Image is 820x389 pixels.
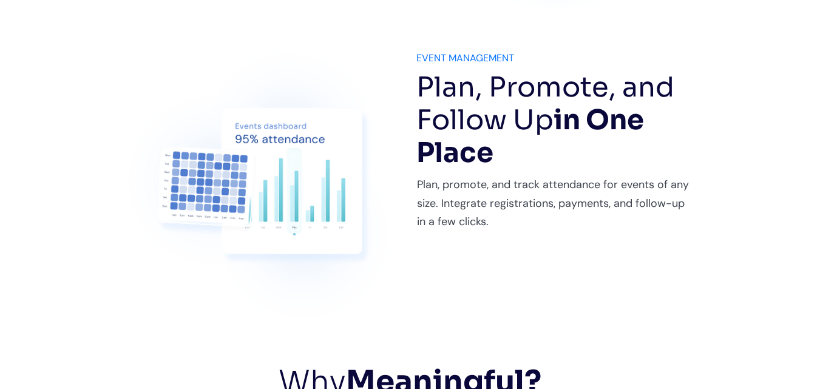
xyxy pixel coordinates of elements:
div: EVENT MANAGEMENT [416,50,696,66]
p: Plan, promote, and track attendance for events of any size. Integrate registrations, payments, an... [417,175,696,231]
strong: in One Place [416,103,644,170]
h3: Plan, Promote, and Follow Up [416,71,696,169]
